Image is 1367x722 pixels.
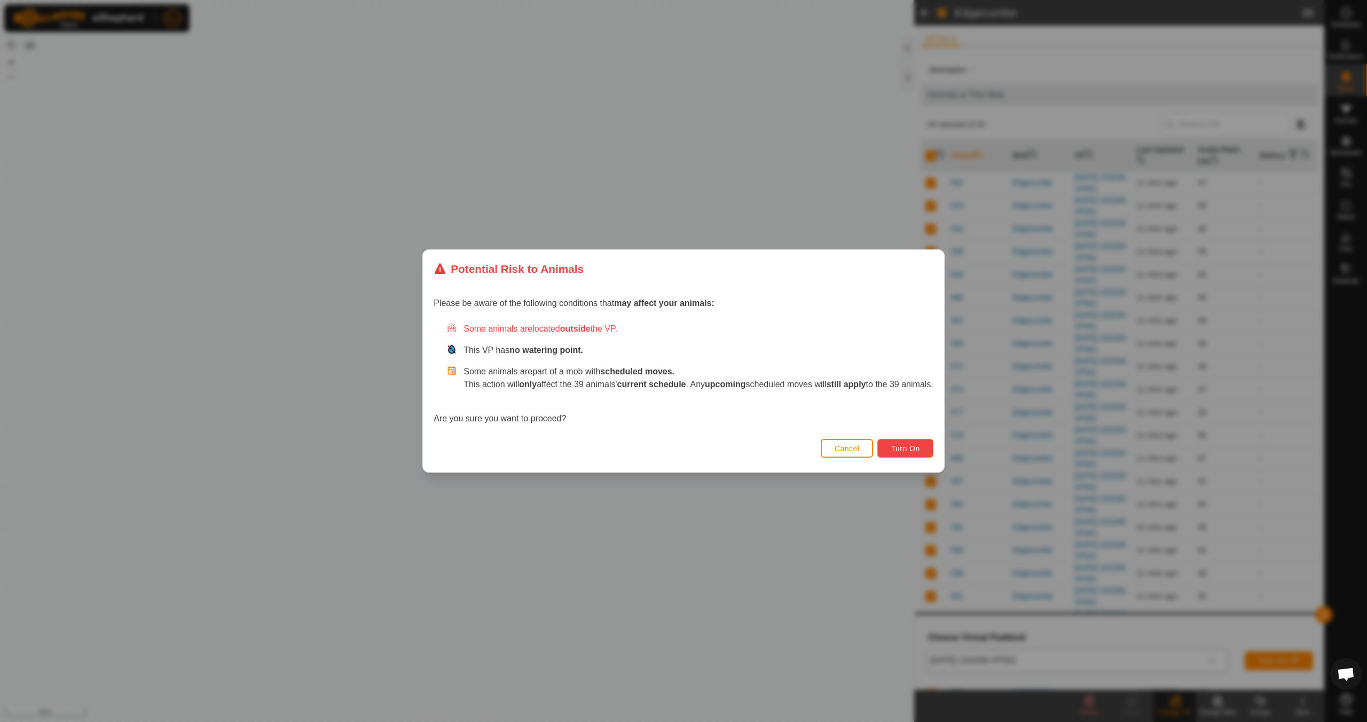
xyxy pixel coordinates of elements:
p: This action will affect the 39 animals' . Any scheduled moves will to the 39 animals. [463,378,933,391]
span: part of a mob with [532,367,674,376]
span: Cancel [835,444,860,453]
div: Potential Risk to Animals [434,261,584,277]
strong: current schedule [617,380,686,389]
div: Are you sure you want to proceed? [434,323,933,425]
strong: may affect your animals: [614,299,714,308]
button: Turn On [877,439,933,458]
button: Cancel [821,439,874,458]
strong: still apply [827,380,866,389]
span: Please be aware of the following conditions that [434,299,714,308]
strong: outside [560,324,591,333]
strong: upcoming [705,380,745,389]
div: Some animals are [446,323,933,335]
span: Turn On [891,444,920,453]
strong: scheduled moves. [600,367,674,376]
strong: only [519,380,537,389]
p: Some animals are [463,365,933,378]
span: located the VP. [532,324,617,333]
strong: no watering point. [509,346,583,355]
a: Open chat [1330,658,1362,690]
span: This VP has [463,346,583,355]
